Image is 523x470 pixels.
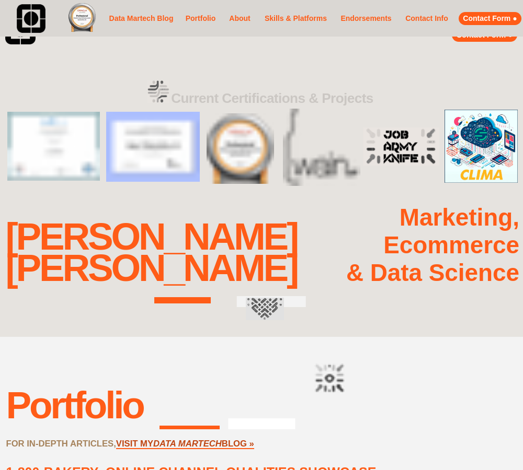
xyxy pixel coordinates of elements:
a: Contact Info [402,12,451,25]
a: BLOG » [222,439,254,449]
strong: Marketing, [400,204,519,231]
a: About [226,12,254,25]
strong: Ecommerce [383,232,519,258]
a: VISIT MY [116,439,153,449]
a: Skills & Platforms [261,7,330,30]
a: Endorsements [338,12,394,25]
strong: Current Certifications & Projects [171,90,373,106]
a: Data Martech Blog [107,4,175,33]
iframe: Chat Widget [471,420,523,470]
a: Contact Form ● [459,12,521,25]
strong: FOR IN-DEPTH ARTICLES, [6,439,116,449]
a: DATA MARTECH [153,439,222,449]
strong: & Data Science [346,260,519,286]
div: [PERSON_NAME] [PERSON_NAME] [5,221,297,284]
a: Portfolio [183,7,218,30]
div: Portfolio [6,383,143,427]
